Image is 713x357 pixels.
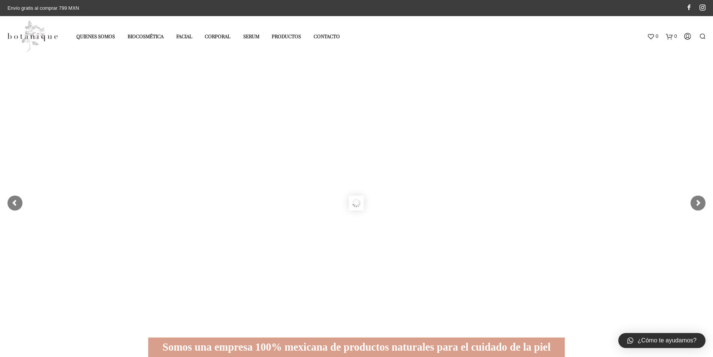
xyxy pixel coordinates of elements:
[674,30,677,42] span: 0
[647,30,658,42] a: 0
[122,30,169,42] a: Biocosmética
[238,30,265,42] a: Serum
[199,30,236,42] a: Corporal
[71,30,121,42] a: Quienes somos
[171,30,198,42] a: Facial
[638,336,697,345] span: ¿Cómo te ayudamos?
[618,333,706,348] a: ¿Cómo te ayudamos?
[148,338,565,357] h2: Somos una empresa 100% mexicana de productos naturales para el cuidado de la piel
[7,20,58,52] img: Productos elaborados con ingredientes naturales
[656,30,658,42] span: 0
[308,30,345,42] a: Contacto
[666,30,677,42] a: 0
[266,30,307,42] a: Productos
